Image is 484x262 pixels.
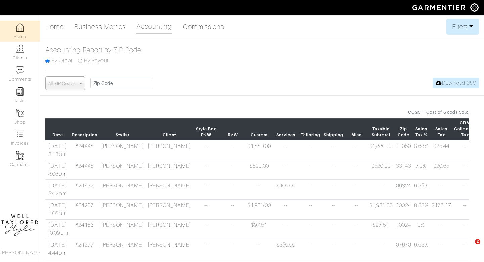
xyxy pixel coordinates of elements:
td: -- [246,239,273,259]
td: -- [322,239,345,259]
td: [PERSON_NAME] [146,160,193,180]
td: -- [368,239,394,259]
td: 07670 [394,239,413,259]
img: dashboard-icon-dbcd8f5a0b271acd01030246c82b418ddd0df26cd7fceb0bd07c9910d44c42f6.png [16,23,24,32]
img: gear-icon-white-bd11855cb880d31180b6d7d6211b90ccbf57a29d726f0c71d8c61bd08dd39cc2.png [470,3,479,12]
td: $1,880.00 [246,140,273,160]
th: GRM Collected Tax [452,118,477,140]
a: #24163 [75,222,93,228]
span: All ZIP Codes [48,77,76,90]
td: -- [452,140,477,160]
td: -- [452,239,477,259]
td: -- [193,200,219,220]
th: R2W [219,118,246,140]
a: Accounting [136,20,172,34]
td: -- [345,160,368,180]
td: $350.00 [273,239,299,259]
td: -- [193,239,219,259]
td: $1,880.00 [368,140,394,160]
td: $176.17 [430,200,453,220]
h5: Accounting Report by ZIP Code [45,46,479,54]
img: reminder-icon-8004d30b9f0a5d33ae49ab947aed9ed385cf756f9e5892f1edd6e32f2345188e.png [16,87,24,96]
td: [PERSON_NAME] [99,160,146,180]
th: Stylist [99,118,146,140]
td: -- [430,219,453,239]
td: [PERSON_NAME] [146,140,193,160]
td: -- [299,200,322,220]
img: clients-icon-6bae9207a08558b7cb47a8932f037763ab4055f8c8b6bfacd5dc20c3e0201464.png [16,44,24,53]
td: [PERSON_NAME] [99,219,146,239]
td: [DATE] 10:09pm [45,219,70,239]
span: 2 [475,239,480,244]
label: By Payout [84,57,108,65]
a: #24277 [75,242,93,248]
td: $520.00 [246,160,273,180]
td: -- [322,160,345,180]
button: Filters [446,19,479,35]
td: [PERSON_NAME] [99,140,146,160]
td: $1,985.00 [368,200,394,220]
th: Sales Tax [430,118,453,140]
td: $1,985.00 [246,200,273,220]
td: $20.65 [430,160,453,180]
td: 0% [413,219,430,239]
td: -- [345,200,368,220]
th: Date [45,118,70,140]
td: [PERSON_NAME] [146,200,193,220]
img: garments-icon-b7da505a4dc4fd61783c78ac3ca0ef83fa9d6f193b1c9dc38574b1d14d53ca28.png [16,109,24,117]
td: [DATE] 8:13pm [45,140,70,160]
td: -- [430,180,453,200]
td: -- [193,180,219,200]
td: -- [368,180,394,200]
td: $400.00 [273,180,299,200]
td: -- [219,219,246,239]
td: [PERSON_NAME] [99,180,146,200]
th: Tailoring [299,118,322,140]
td: -- [430,239,453,259]
td: 10024 [394,200,413,220]
td: -- [345,140,368,160]
td: -- [193,219,219,239]
td: -- [219,200,246,220]
td: -- [299,239,322,259]
a: Business Metrics [74,20,126,33]
a: #24287 [75,202,93,208]
td: $97.51 [368,219,394,239]
td: -- [299,219,322,239]
th: Services [273,118,299,140]
th: Shipping [322,118,345,140]
td: $25.44 [430,140,453,160]
td: -- [452,160,477,180]
td: -- [193,140,219,160]
td: -- [193,160,219,180]
th: Zip Code [394,118,413,140]
a: Commissions [183,20,225,33]
th: Custom [246,118,273,140]
th: Style Box R2W [193,118,219,140]
td: -- [345,219,368,239]
td: -- [219,239,246,259]
td: 06824 [394,180,413,200]
th: Misc [345,118,368,140]
td: 6.63% [413,239,430,259]
td: -- [273,140,299,160]
td: [PERSON_NAME] [146,180,193,200]
th: Description [70,118,99,140]
td: -- [246,180,273,200]
td: 11050 [394,140,413,160]
td: 8.88% [413,200,430,220]
td: [DATE] 8:06pm [45,160,70,180]
img: comment-icon-a0a6a9ef722e966f86d9cbdc48e553b5cf19dbc54f86b18d962a5391bc8f6eb6.png [16,66,24,74]
a: Home [45,20,64,33]
a: Download CSV [433,78,479,88]
img: orders-icon-0abe47150d42831381b5fb84f609e132dff9fe21cb692f30cb5eec754e2cba89.png [16,130,24,138]
td: $520.00 [368,160,394,180]
label: By Order [51,57,73,65]
th: Client [146,118,193,140]
a: #24446 [75,163,93,169]
td: [PERSON_NAME] [146,239,193,259]
a: #24448 [75,143,93,149]
td: [DATE] 4:44pm [45,239,70,259]
td: 10024 [394,219,413,239]
img: garmentier-logo-header-white-b43fb05a5012e4ada735d5af1a66efaba907eab6374d6393d1fbf88cb4ef424d.png [409,2,470,13]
